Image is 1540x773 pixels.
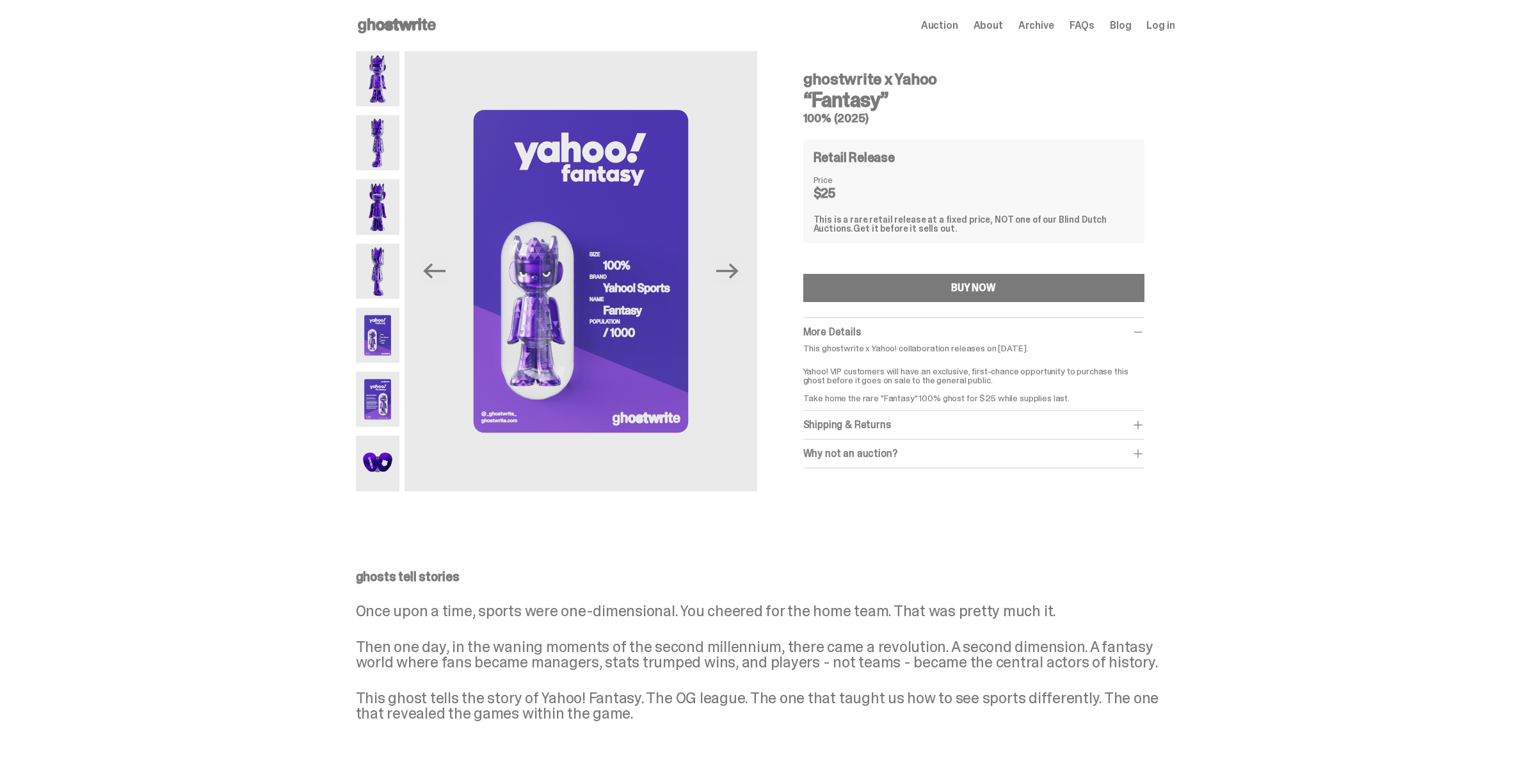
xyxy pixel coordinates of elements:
[1018,20,1054,31] a: Archive
[814,215,1134,233] div: This is a rare retail release at a fixed price, NOT one of our Blind Dutch Auctions.
[714,257,742,285] button: Next
[803,358,1144,402] p: Yahoo! VIP customers will have an exclusive, first-chance opportunity to purchase this ghost befo...
[951,283,996,293] div: BUY NOW
[1070,20,1095,31] a: FAQs
[356,115,400,170] img: Yahoo-HG---2.png
[803,90,1144,110] h3: “Fantasy”
[356,639,1175,670] p: Then one day, in the waning moments of the second millennium, there came a revolution. A second d...
[814,175,878,184] dt: Price
[1110,20,1131,31] a: Blog
[803,418,1144,431] div: Shipping & Returns
[420,257,448,285] button: Previous
[356,179,400,234] img: Yahoo-HG---3.png
[1146,20,1175,31] a: Log in
[803,274,1144,302] button: BUY NOW
[921,20,958,31] a: Auction
[356,244,400,299] img: Yahoo-HG---4.png
[803,344,1144,353] p: This ghostwrite x Yahoo! collaboration releases on [DATE].
[356,436,400,491] img: Yahoo-HG---7.png
[974,20,1003,31] a: About
[803,447,1144,460] div: Why not an auction?
[803,325,861,339] span: More Details
[356,372,400,427] img: Yahoo-HG---6.png
[814,187,878,200] dd: $25
[814,151,895,164] h4: Retail Release
[853,223,957,234] span: Get it before it sells out.
[803,113,1144,124] h5: 100% (2025)
[356,51,400,106] img: Yahoo-HG---1.png
[356,690,1175,721] p: This ghost tells the story of Yahoo! Fantasy. The OG league. The one that taught us how to see sp...
[405,51,757,491] img: Yahoo-HG---5.png
[356,570,1175,583] p: ghosts tell stories
[356,308,400,363] img: Yahoo-HG---5.png
[356,603,1175,619] p: Once upon a time, sports were one-dimensional. You cheered for the home team. That was pretty muc...
[803,72,1144,87] h4: ghostwrite x Yahoo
